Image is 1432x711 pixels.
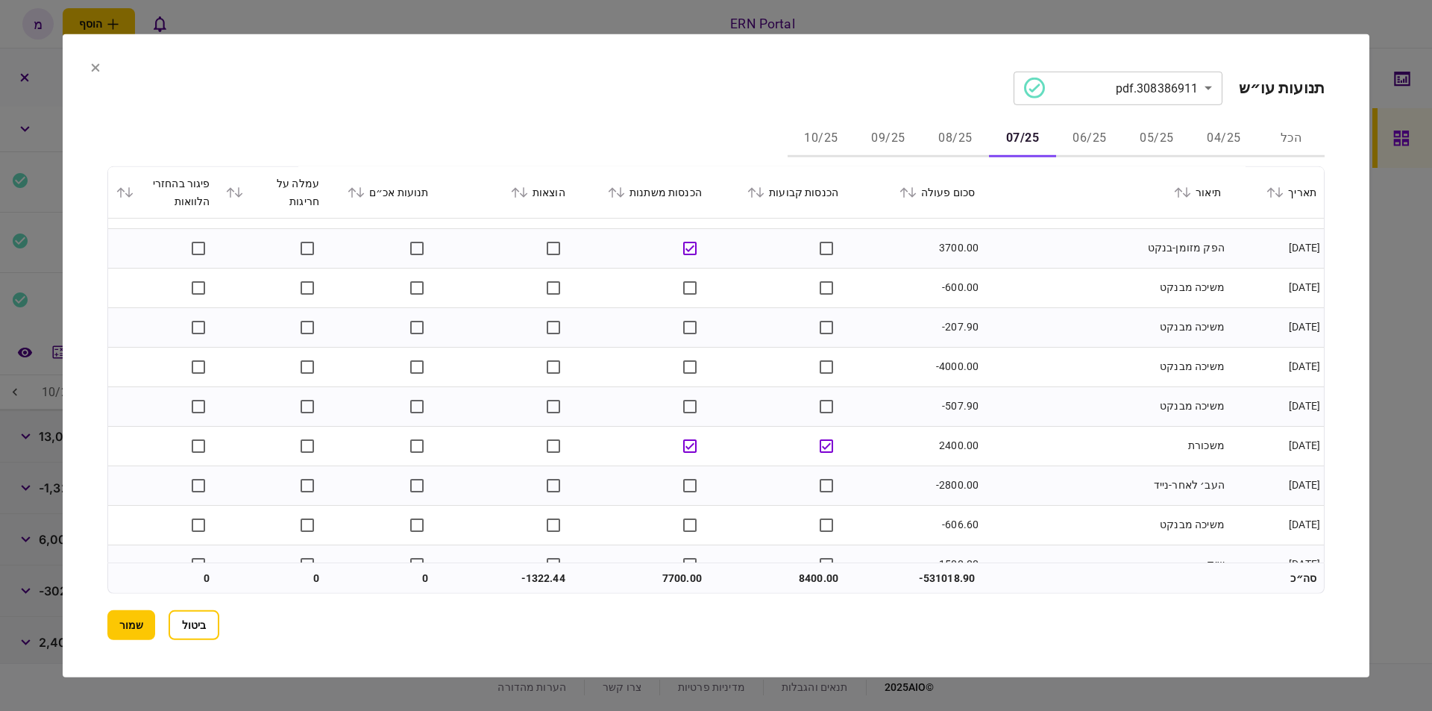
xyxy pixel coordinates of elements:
td: [DATE] [1228,347,1324,386]
button: הכל [1257,121,1325,157]
div: סכום פעולה [853,183,975,201]
div: תנועות אכ״ם [334,183,429,201]
div: פיגור בהחזרי הלוואות [116,174,210,210]
td: סה״כ [1228,563,1324,593]
button: 10/25 [788,121,855,157]
td: משיכה מבנקט [982,268,1228,307]
td: -1322.44 [436,563,573,593]
td: [DATE] [1228,545,1324,584]
td: [DATE] [1228,228,1324,268]
td: משיכה מבנקט [982,307,1228,347]
td: [DATE] [1228,307,1324,347]
h2: תנועות עו״ש [1239,78,1325,97]
td: משכורת [982,426,1228,466]
div: תאריך [1236,183,1316,201]
div: הכנסות קבועות [717,183,838,201]
td: 0 [218,563,327,593]
td: משיכה מבנקט [982,347,1228,386]
button: 06/25 [1056,121,1123,157]
div: הכנסות משתנות [580,183,702,201]
td: -4000.00 [846,347,982,386]
button: שמור [107,610,155,640]
td: -1500.00 [846,545,982,584]
td: משיכה מבנקט [982,505,1228,545]
td: [DATE] [1228,505,1324,545]
button: 08/25 [922,121,989,157]
td: [DATE] [1228,466,1324,505]
button: 07/25 [989,121,1056,157]
td: 2400.00 [846,426,982,466]
td: -606.60 [846,505,982,545]
td: הפק מזומן-בנקט [982,228,1228,268]
button: 05/25 [1123,121,1190,157]
div: עמלה על חריגות [225,174,320,210]
td: העב׳ לאחר-נייד [982,466,1228,505]
td: -2800.00 [846,466,982,505]
div: הוצאות [444,183,565,201]
td: -207.90 [846,307,982,347]
td: [DATE] [1228,426,1324,466]
td: -600.00 [846,268,982,307]
td: [DATE] [1228,268,1324,307]
td: משיכה מבנקט [982,386,1228,426]
td: 8400.00 [709,563,846,593]
td: 3700.00 [846,228,982,268]
td: 7700.00 [573,563,709,593]
td: 0 [327,563,436,593]
td: שיק [982,545,1228,584]
td: -531018.90 [846,563,982,593]
button: 04/25 [1190,121,1257,157]
td: [DATE] [1228,386,1324,426]
div: תיאור [990,183,1221,201]
button: 09/25 [855,121,922,157]
td: -507.90 [846,386,982,426]
div: 308386911.pdf [1024,78,1199,98]
td: 0 [108,563,218,593]
button: ביטול [169,610,219,640]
